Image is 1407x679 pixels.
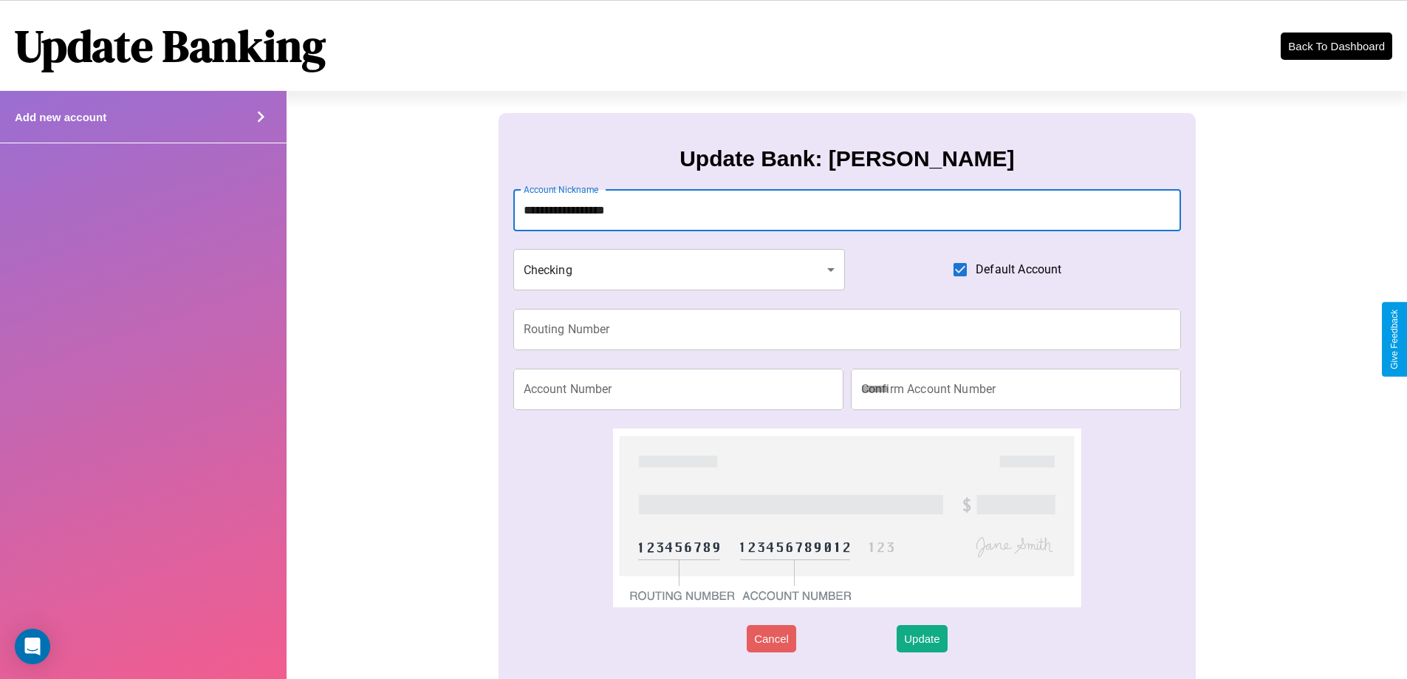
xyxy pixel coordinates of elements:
button: Update [897,625,947,652]
div: Give Feedback [1389,310,1400,369]
h3: Update Bank: [PERSON_NAME] [679,146,1014,171]
img: check [613,429,1081,607]
h4: Add new account [15,111,106,123]
div: Checking [513,249,846,290]
h1: Update Banking [15,16,326,76]
label: Account Nickname [524,183,599,196]
span: Default Account [976,261,1061,279]
div: Open Intercom Messenger [15,629,50,664]
button: Back To Dashboard [1281,33,1392,60]
button: Cancel [747,625,796,652]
